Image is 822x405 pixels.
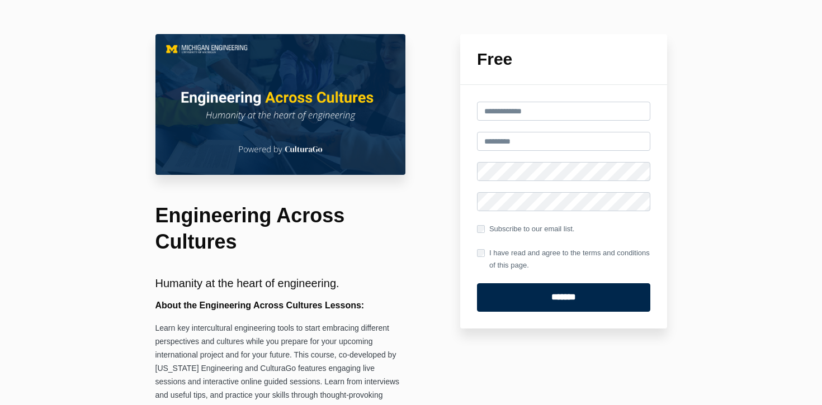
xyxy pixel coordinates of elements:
[155,301,365,310] b: About the Engineering Across Cultures Lessons:
[477,249,485,257] input: I have read and agree to the terms and conditions of this page.
[155,34,406,175] img: 02d04e1-0800-2025-a72d-d03204e05687_Course_Main_Image.png
[477,225,485,233] input: Subscribe to our email list.
[477,247,650,271] label: I have read and agree to the terms and conditions of this page.
[477,51,650,68] h1: Free
[155,203,406,255] h1: Engineering Across Cultures
[155,277,339,289] span: Humanity at the heart of engineering.
[477,223,574,235] label: Subscribe to our email list.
